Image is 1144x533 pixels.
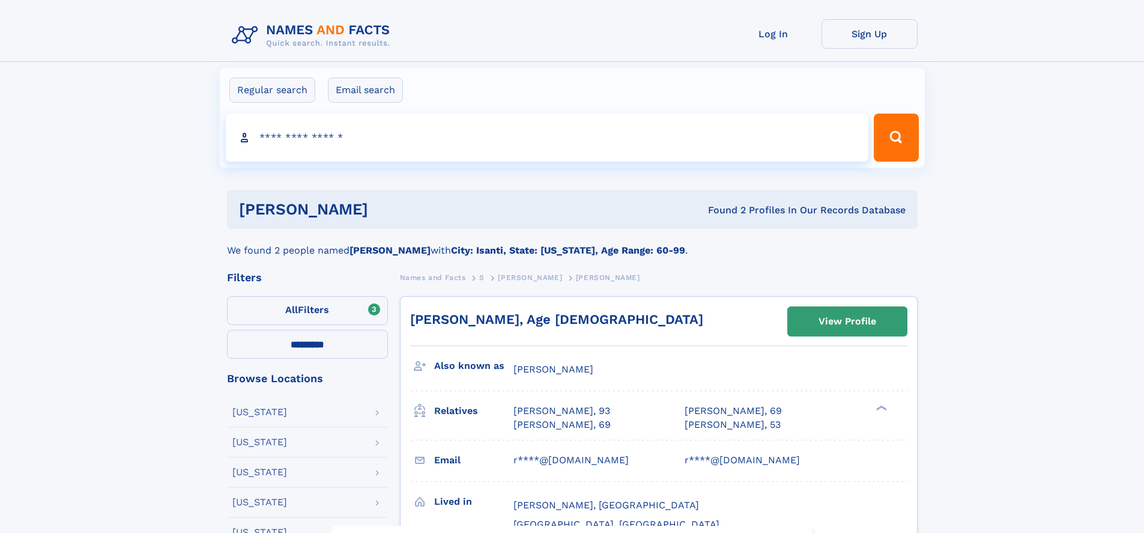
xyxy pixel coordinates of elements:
div: Filters [227,272,388,283]
h3: Also known as [434,356,513,376]
h1: [PERSON_NAME] [239,202,538,217]
div: View Profile [819,308,876,335]
a: View Profile [788,307,907,336]
div: We found 2 people named with . [227,229,918,258]
span: [PERSON_NAME] [513,364,593,375]
span: S [479,273,485,282]
a: [PERSON_NAME], 53 [685,418,781,431]
label: Regular search [229,78,315,103]
span: [PERSON_NAME] [576,273,640,282]
img: Logo Names and Facts [227,19,400,52]
label: Email search [328,78,403,103]
label: Filters [227,296,388,325]
button: Search Button [874,114,918,162]
div: [US_STATE] [232,407,287,417]
div: [US_STATE] [232,437,287,447]
div: Found 2 Profiles In Our Records Database [538,204,906,217]
a: Names and Facts [400,270,466,285]
span: [GEOGRAPHIC_DATA], [GEOGRAPHIC_DATA] [513,519,719,530]
span: All [285,304,298,315]
b: City: Isanti, State: [US_STATE], Age Range: 60-99 [451,245,685,256]
div: [US_STATE] [232,498,287,507]
b: [PERSON_NAME] [350,245,431,256]
h3: Lived in [434,492,513,512]
a: [PERSON_NAME], 93 [513,404,610,418]
h3: Relatives [434,401,513,421]
a: S [479,270,485,285]
a: [PERSON_NAME], 69 [513,418,611,431]
a: [PERSON_NAME], 69 [685,404,782,418]
div: [US_STATE] [232,468,287,477]
a: [PERSON_NAME], Age [DEMOGRAPHIC_DATA] [410,312,703,327]
a: Sign Up [822,19,918,49]
span: [PERSON_NAME] [498,273,562,282]
div: ❯ [873,404,888,412]
input: search input [226,114,869,162]
a: Log In [725,19,822,49]
a: [PERSON_NAME] [498,270,562,285]
div: Browse Locations [227,373,388,384]
span: [PERSON_NAME], [GEOGRAPHIC_DATA] [513,499,699,511]
h3: Email [434,450,513,471]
